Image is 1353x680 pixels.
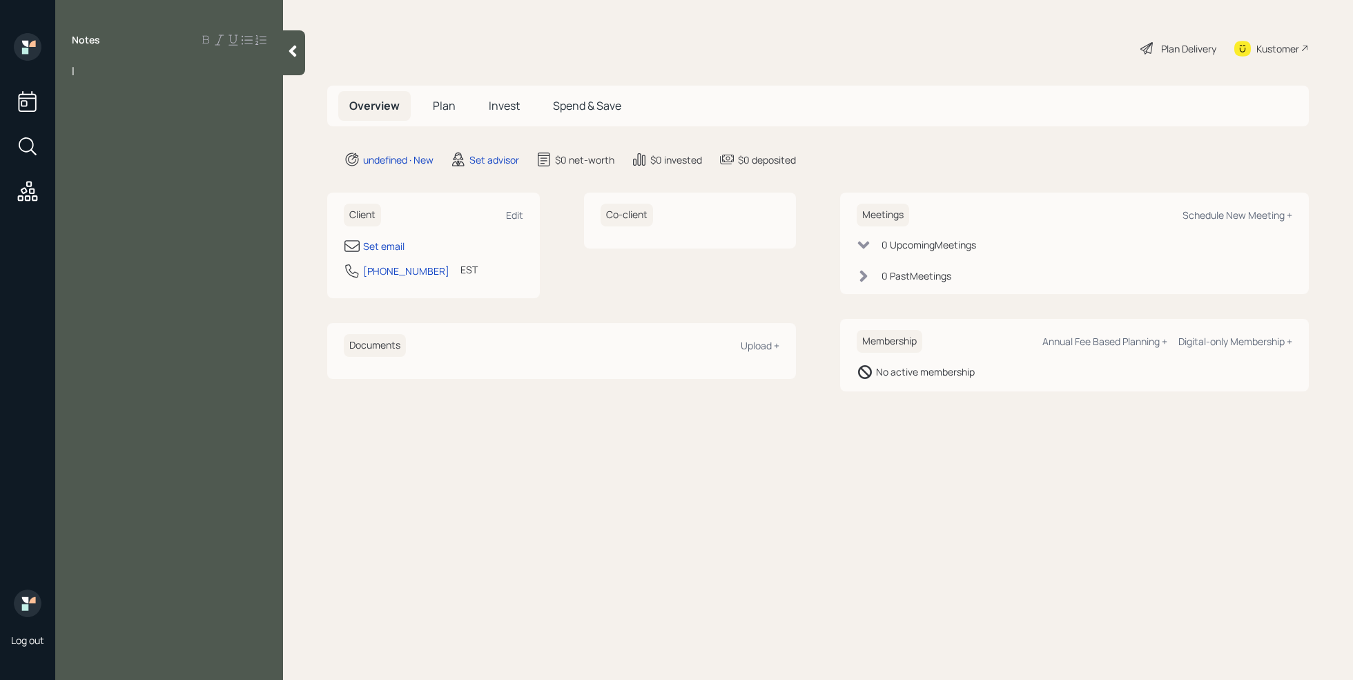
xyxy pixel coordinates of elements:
div: 0 Past Meeting s [882,269,951,283]
div: $0 net-worth [555,153,614,167]
label: Notes [72,33,100,47]
h6: Co-client [601,204,653,226]
h6: Meetings [857,204,909,226]
span: Spend & Save [553,98,621,113]
img: retirable_logo.png [14,590,41,617]
div: Annual Fee Based Planning + [1042,335,1167,348]
span: Plan [433,98,456,113]
div: Upload + [741,339,779,352]
div: Schedule New Meeting + [1182,208,1292,222]
div: Plan Delivery [1161,41,1216,56]
div: Set email [363,239,405,253]
span: Overview [349,98,400,113]
h6: Membership [857,330,922,353]
div: Log out [11,634,44,647]
span: l [72,64,75,79]
div: $0 deposited [738,153,796,167]
h6: Client [344,204,381,226]
h6: Documents [344,334,406,357]
div: Edit [506,208,523,222]
div: undefined · New [363,153,434,167]
div: No active membership [876,365,975,379]
div: $0 invested [650,153,702,167]
div: EST [460,262,478,277]
span: Invest [489,98,520,113]
div: Set advisor [469,153,519,167]
div: 0 Upcoming Meeting s [882,237,976,252]
div: Kustomer [1256,41,1299,56]
div: Digital-only Membership + [1178,335,1292,348]
div: [PHONE_NUMBER] [363,264,449,278]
